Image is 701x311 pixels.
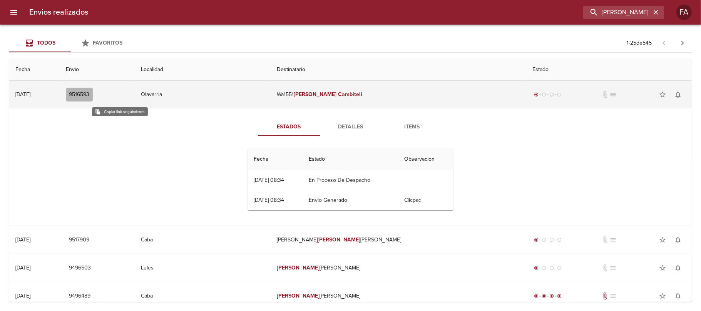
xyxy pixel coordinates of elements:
span: radio_button_checked [534,92,539,97]
div: [DATE] 08:34 [254,197,284,203]
th: Localidad [135,59,271,81]
span: radio_button_checked [549,294,554,298]
em: [PERSON_NAME] [277,293,320,299]
button: 9517909 [66,233,93,247]
div: [DATE] [15,264,30,271]
span: radio_button_unchecked [557,266,562,270]
button: 9496489 [66,289,94,303]
span: radio_button_unchecked [542,238,546,242]
span: Pagina anterior [655,39,673,47]
span: Todos [37,40,55,46]
span: radio_button_checked [534,266,539,270]
span: radio_button_unchecked [549,266,554,270]
td: [PERSON_NAME] [271,282,526,310]
button: Agregar a favoritos [655,232,670,248]
span: Detalles [325,122,377,132]
button: Activar notificaciones [670,260,686,276]
span: notifications_none [674,264,682,272]
button: Agregar a favoritos [655,87,670,102]
span: radio_button_unchecked [557,238,562,242]
button: 9516593 [66,88,93,102]
span: radio_button_unchecked [549,92,554,97]
div: Generado [532,91,563,98]
span: radio_button_unchecked [542,92,546,97]
div: Tabs Envios [9,34,132,52]
th: Observacion [398,148,453,170]
span: Tiene documentos adjuntos [601,292,609,300]
td: [PERSON_NAME] [271,254,526,282]
span: 9496503 [69,263,91,273]
em: [PERSON_NAME] [294,91,336,98]
span: radio_button_unchecked [549,238,554,242]
td: Wa1551 [271,81,526,108]
span: No tiene documentos adjuntos [601,236,609,244]
td: Caba [135,226,271,254]
span: No tiene pedido asociado [609,292,617,300]
span: Estados [263,122,315,132]
span: notifications_none [674,292,682,300]
span: 9496489 [69,291,91,301]
td: Lules [135,254,271,282]
button: menu [5,3,23,22]
span: radio_button_checked [534,238,539,242]
em: Cambiteli [338,91,362,98]
span: radio_button_unchecked [542,266,546,270]
th: Envio [60,59,135,81]
div: Generado [532,264,563,272]
th: Estado [303,148,398,170]
th: Destinatario [271,59,526,81]
em: [PERSON_NAME] [318,236,360,243]
td: Caba [135,282,271,310]
em: [PERSON_NAME] [277,264,320,271]
div: [DATE] [15,236,30,243]
div: Entregado [532,292,563,300]
div: Generado [532,236,563,244]
span: Items [386,122,438,132]
th: Estado [526,59,692,81]
p: 1 - 25 de 545 [627,39,652,47]
span: notifications_none [674,91,682,98]
div: Abrir información de usuario [676,5,692,20]
div: [DATE] [15,91,30,98]
span: star_border [659,91,666,98]
button: Activar notificaciones [670,232,686,248]
td: En Proceso De Despacho [303,170,398,190]
td: [PERSON_NAME] [PERSON_NAME] [271,226,526,254]
button: Activar notificaciones [670,288,686,304]
td: Clicpaq [398,190,453,210]
span: 9516593 [69,90,90,100]
input: buscar [583,6,651,19]
td: Envio Generado [303,190,398,210]
button: Agregar a favoritos [655,288,670,304]
span: radio_button_checked [557,294,562,298]
span: radio_button_unchecked [557,92,562,97]
th: Fecha [9,59,60,81]
span: 9517909 [69,235,90,245]
span: radio_button_checked [534,294,539,298]
span: No tiene pedido asociado [609,91,617,98]
th: Fecha [248,148,303,170]
span: Pagina siguiente [673,34,692,52]
div: [DATE] 08:34 [254,177,284,183]
button: 9496503 [66,261,94,275]
span: notifications_none [674,236,682,244]
button: Activar notificaciones [670,87,686,102]
td: Olavarria [135,81,271,108]
span: No tiene documentos adjuntos [601,264,609,272]
button: Agregar a favoritos [655,260,670,276]
div: Tabs detalle de guia [258,118,443,136]
span: No tiene documentos adjuntos [601,91,609,98]
span: No tiene pedido asociado [609,236,617,244]
span: radio_button_checked [542,294,546,298]
div: [DATE] [15,293,30,299]
span: No tiene pedido asociado [609,264,617,272]
span: star_border [659,236,666,244]
span: Favoritos [93,40,123,46]
div: FA [676,5,692,20]
table: Tabla de seguimiento [248,148,453,210]
span: star_border [659,292,666,300]
h6: Envios realizados [29,6,88,18]
span: star_border [659,264,666,272]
